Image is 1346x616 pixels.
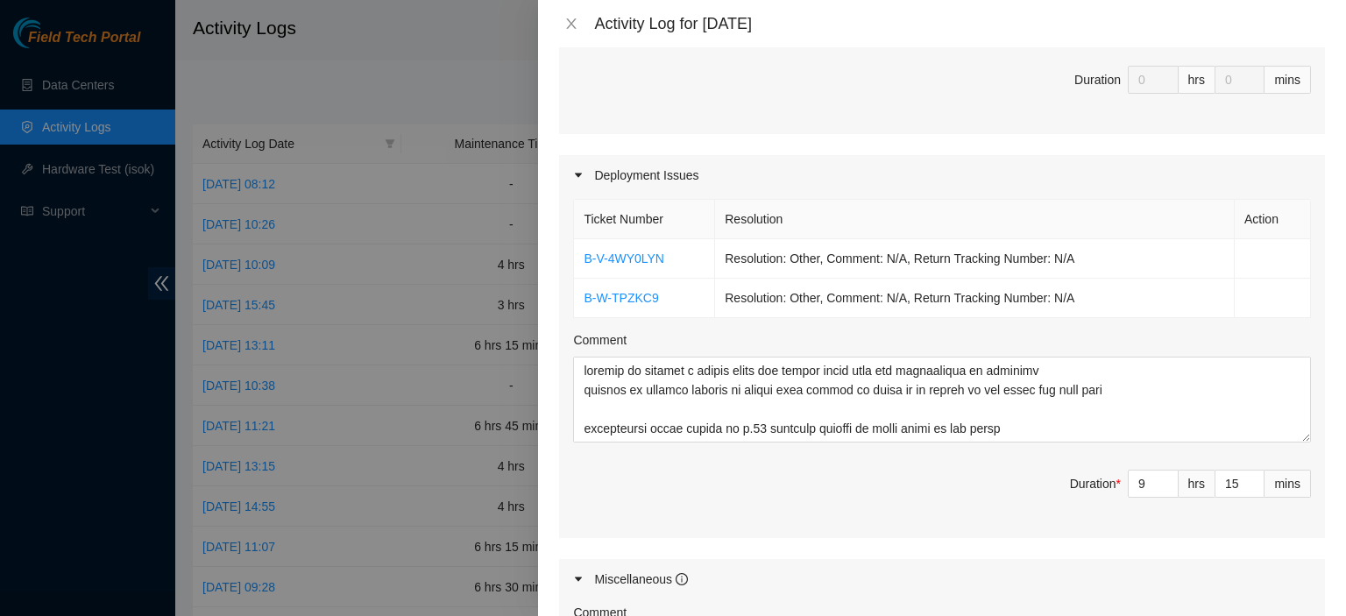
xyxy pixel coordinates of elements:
label: Comment [573,330,627,350]
div: Miscellaneous info-circle [559,559,1325,599]
th: Action [1235,200,1311,239]
span: info-circle [676,573,688,585]
a: B-V-4WY0LYN [584,251,664,266]
div: Activity Log for [DATE] [594,14,1325,33]
div: hrs [1179,470,1215,498]
div: Deployment Issues [559,155,1325,195]
div: mins [1265,66,1311,94]
div: mins [1265,470,1311,498]
th: Resolution [715,200,1235,239]
td: Resolution: Other, Comment: N/A, Return Tracking Number: N/A [715,239,1235,279]
div: Duration [1070,474,1121,493]
div: hrs [1179,66,1215,94]
textarea: Comment [573,357,1311,443]
button: Close [559,16,584,32]
span: close [564,17,578,31]
div: Miscellaneous [594,570,688,589]
th: Ticket Number [574,200,715,239]
span: caret-right [573,170,584,181]
td: Resolution: Other, Comment: N/A, Return Tracking Number: N/A [715,279,1235,318]
div: Duration [1074,70,1121,89]
span: caret-right [573,574,584,584]
a: B-W-TPZKC9 [584,291,658,305]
